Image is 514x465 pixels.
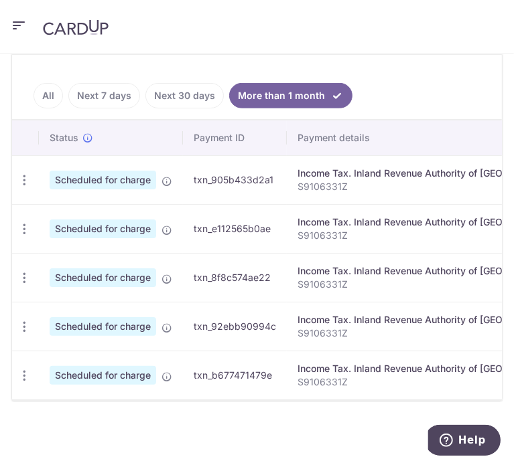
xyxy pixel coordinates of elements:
[34,83,63,108] a: All
[183,204,287,253] td: txn_e112565b0ae
[183,155,287,204] td: txn_905b433d2a1
[50,131,78,145] span: Status
[30,9,58,21] span: Help
[428,425,501,458] iframe: Opens a widget where you can find more information
[50,317,156,336] span: Scheduled for charge
[183,351,287,399] td: txn_b677471479e
[229,83,352,108] a: More than 1 month
[50,171,156,189] span: Scheduled for charge
[43,19,109,35] img: CardUp
[183,302,287,351] td: txn_92ebb90994c
[183,253,287,302] td: txn_8f8c574ae22
[68,83,140,108] a: Next 7 days
[50,366,156,385] span: Scheduled for charge
[50,268,156,287] span: Scheduled for charge
[50,219,156,238] span: Scheduled for charge
[145,83,224,108] a: Next 30 days
[183,120,287,155] th: Payment ID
